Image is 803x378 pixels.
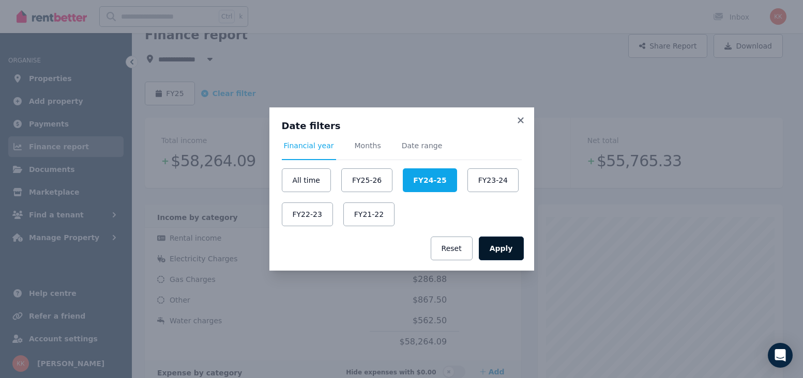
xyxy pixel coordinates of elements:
button: FY25-26 [341,168,392,192]
nav: Tabs [282,140,522,160]
button: Apply [479,237,524,260]
button: FY22-23 [282,202,333,226]
div: Open Intercom Messenger [768,343,793,368]
button: FY21-22 [343,202,395,226]
button: Reset [431,237,473,260]
h3: Date filters [282,120,522,132]
span: Months [355,140,381,151]
span: Financial year [284,140,334,151]
button: FY23-24 [467,168,519,192]
button: FY24-25 [403,168,457,192]
span: Date range [402,140,443,151]
button: All time [282,168,331,192]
